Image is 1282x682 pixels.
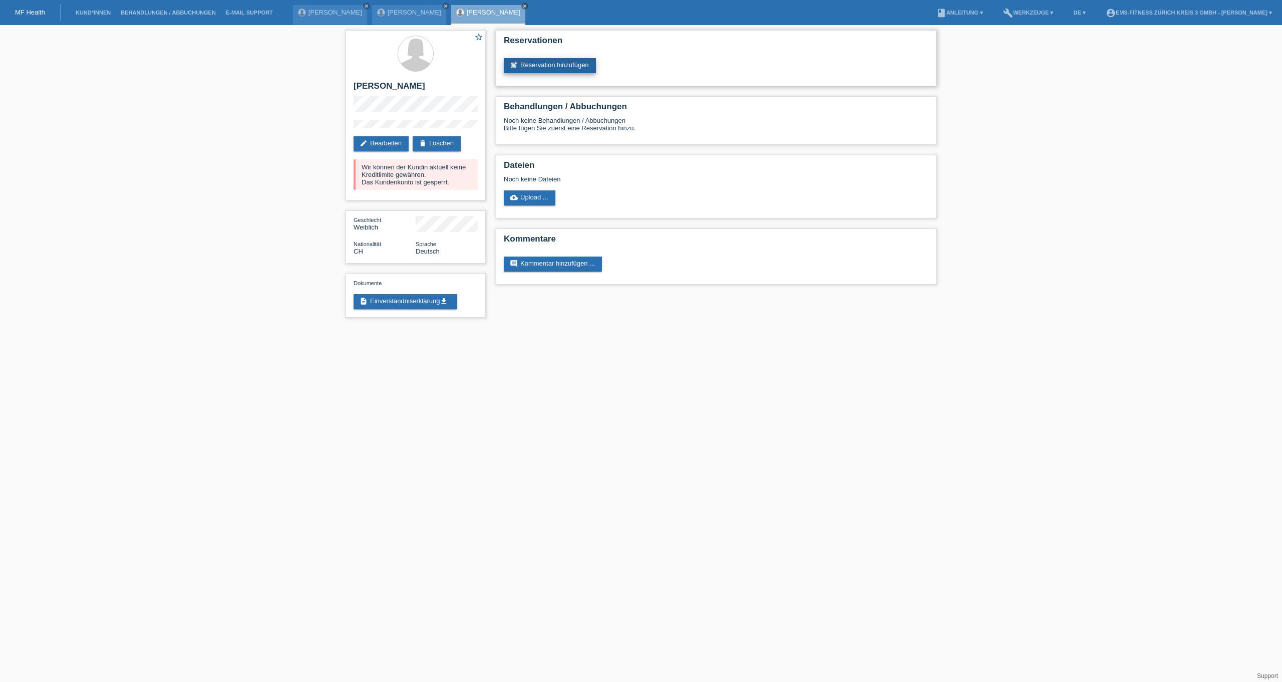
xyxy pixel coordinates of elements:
i: account_circle [1106,8,1116,18]
h2: Kommentare [504,234,928,249]
a: Support [1257,672,1278,679]
a: bookAnleitung ▾ [931,10,988,16]
i: comment [510,260,518,268]
i: close [443,4,448,9]
i: edit [360,139,368,147]
a: close [521,3,528,10]
span: Deutsch [416,248,440,255]
span: Dokumente [354,280,382,286]
i: post_add [510,61,518,69]
h2: [PERSON_NAME] [354,81,478,96]
i: close [364,4,369,9]
i: description [360,297,368,305]
a: close [442,3,449,10]
div: Weiblich [354,216,416,231]
a: MF Health [15,9,45,16]
a: buildWerkzeuge ▾ [998,10,1059,16]
span: Geschlecht [354,217,381,223]
a: DE ▾ [1068,10,1090,16]
i: close [522,4,527,9]
i: book [936,8,946,18]
a: close [363,3,370,10]
span: Schweiz [354,248,363,255]
a: Behandlungen / Abbuchungen [116,10,221,16]
a: E-Mail Support [221,10,278,16]
div: Noch keine Dateien [504,175,810,183]
a: star_border [474,33,483,43]
a: post_addReservation hinzufügen [504,58,596,73]
i: get_app [440,297,448,305]
a: descriptionEinverständniserklärungget_app [354,294,457,309]
a: Kund*innen [71,10,116,16]
h2: Behandlungen / Abbuchungen [504,102,928,117]
a: commentKommentar hinzufügen ... [504,257,602,272]
a: [PERSON_NAME] [467,9,520,16]
a: deleteLöschen [413,136,461,151]
h2: Reservationen [504,36,928,51]
a: editBearbeiten [354,136,409,151]
i: cloud_upload [510,193,518,201]
a: [PERSON_NAME] [388,9,441,16]
h2: Dateien [504,160,928,175]
span: Nationalität [354,241,381,247]
i: delete [419,139,427,147]
a: account_circleEMS-Fitness Zürich Kreis 3 GmbH - [PERSON_NAME] ▾ [1101,10,1277,16]
a: cloud_uploadUpload ... [504,190,555,205]
i: star_border [474,33,483,42]
span: Sprache [416,241,436,247]
i: build [1003,8,1013,18]
a: [PERSON_NAME] [308,9,362,16]
div: Noch keine Behandlungen / Abbuchungen Bitte fügen Sie zuerst eine Reservation hinzu. [504,117,928,139]
div: Wir können der Kundin aktuell keine Kreditlimite gewähren. Das Kundenkonto ist gesperrt. [354,159,478,190]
